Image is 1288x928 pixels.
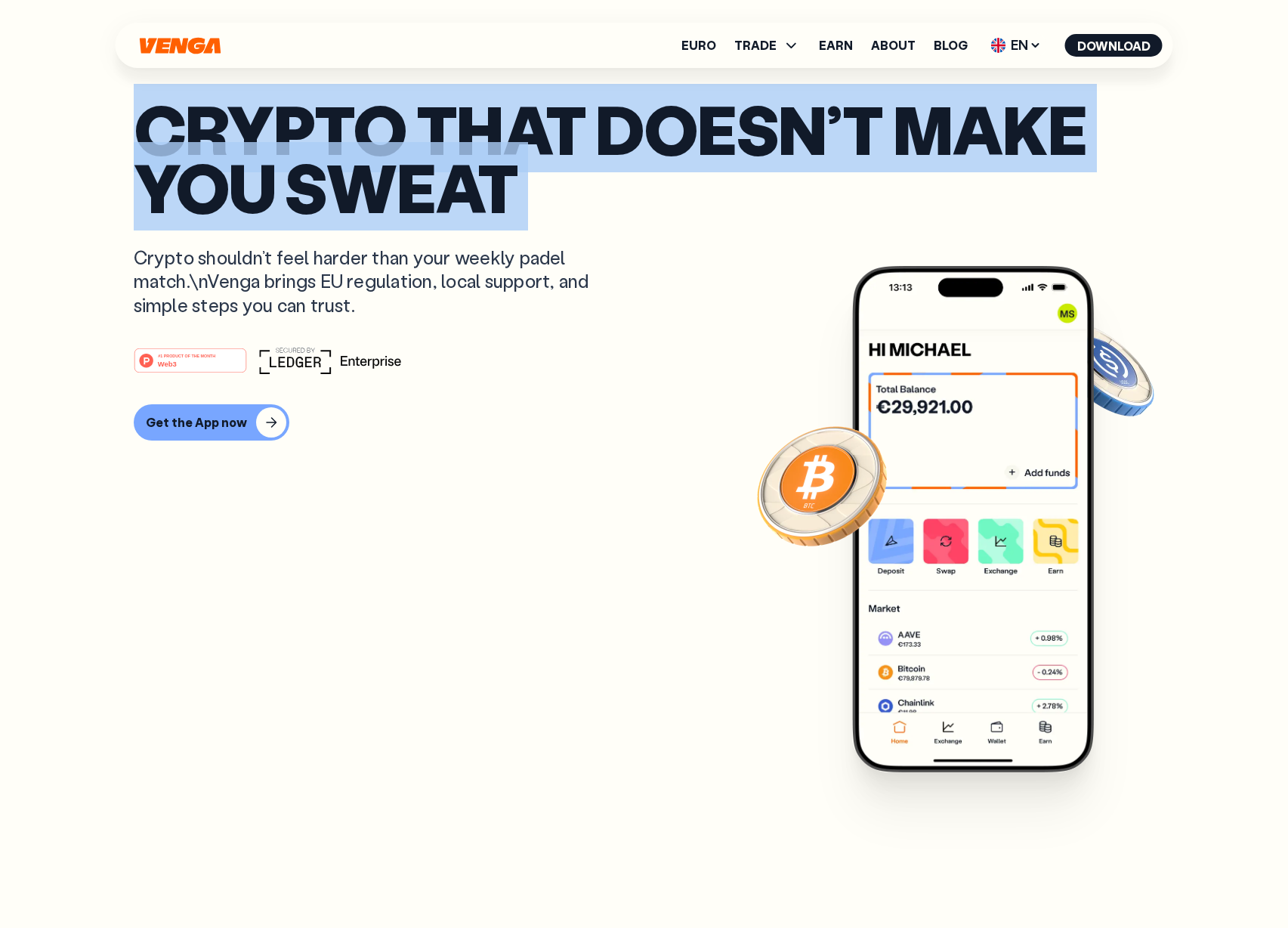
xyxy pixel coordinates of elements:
[134,404,289,441] button: Get the App now
[134,246,611,317] p: Crypto shouldn’t feel harder than your weekly padel match.\nVenga brings EU regulation, local sup...
[157,359,176,367] tspan: Web3
[134,357,247,376] a: #1 PRODUCT OF THE MONTHWeb3
[158,354,215,358] tspan: #1 PRODUCT OF THE MONTH
[681,39,716,51] a: Euro
[934,39,968,51] a: Blog
[754,417,890,553] img: Bitcoin
[1049,315,1157,424] img: USDC coin
[146,415,247,430] div: Get the App now
[134,100,1155,215] p: Crypto that doesn’t make you sweat
[138,37,223,54] svg: Home
[819,39,853,51] a: Earn
[991,38,1006,53] img: flag-uk
[734,36,801,54] span: TRADE
[852,266,1094,772] img: Venga app main
[134,404,1155,441] a: Get the App now
[871,39,916,51] a: About
[734,39,777,51] span: TRADE
[986,33,1047,57] span: EN
[1065,34,1163,57] button: Download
